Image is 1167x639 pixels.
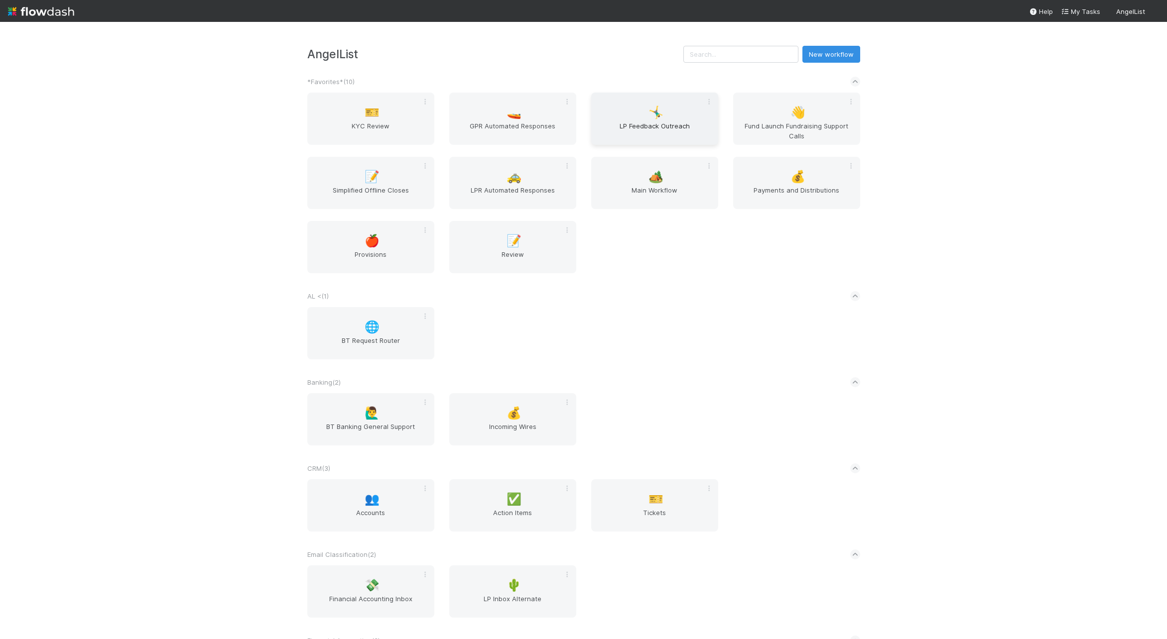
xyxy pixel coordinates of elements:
span: 🍎 [365,234,380,247]
span: Review [453,249,572,269]
a: 👥Accounts [307,479,434,532]
a: 🎫Tickets [591,479,718,532]
button: New workflow [802,46,860,63]
a: 🌐BT Request Router [307,307,434,359]
a: 🏕️Main Workflow [591,157,718,209]
div: Help [1029,6,1053,16]
span: BT Banking General Support [311,422,430,441]
span: KYC Review [311,121,430,141]
a: 👋Fund Launch Fundraising Support Calls [733,93,860,145]
a: 🚤GPR Automated Responses [449,93,576,145]
span: BT Request Router [311,335,430,355]
span: Accounts [311,508,430,528]
span: *Favorites* ( 10 ) [307,78,355,86]
span: LPR Automated Responses [453,185,572,205]
img: avatar_218ae7b5-dcd5-4ccc-b5d5-7cc00ae2934f.png [1149,7,1159,17]
span: 🚤 [507,106,521,119]
a: 📝Review [449,221,576,273]
span: 🌵 [507,579,521,592]
a: 🤸‍♂️LP Feedback Outreach [591,93,718,145]
span: Payments and Distributions [737,185,856,205]
span: 🌐 [365,320,380,333]
a: 🍎Provisions [307,221,434,273]
span: 🎫 [648,493,663,506]
span: AL < ( 1 ) [307,292,329,300]
span: 🙋‍♂️ [365,407,380,420]
img: logo-inverted-e16ddd16eac7371096b0.svg [8,3,74,20]
a: 🎫KYC Review [307,93,434,145]
span: LP Inbox Alternate [453,594,572,614]
span: GPR Automated Responses [453,121,572,141]
span: Incoming Wires [453,422,572,441]
span: CRM ( 3 ) [307,464,330,472]
span: LP Feedback Outreach [595,121,714,141]
a: ✅Action Items [449,479,576,532]
a: My Tasks [1061,6,1100,16]
span: Simplified Offline Closes [311,185,430,205]
a: 🚕LPR Automated Responses [449,157,576,209]
span: 💸 [365,579,380,592]
span: Provisions [311,249,430,269]
span: Action Items [453,508,572,528]
span: My Tasks [1061,7,1100,15]
span: Main Workflow [595,185,714,205]
a: 💸Financial Accounting Inbox [307,565,434,618]
span: ✅ [507,493,521,506]
a: 🌵LP Inbox Alternate [449,565,576,618]
a: 🙋‍♂️BT Banking General Support [307,393,434,445]
span: Email Classification ( 2 ) [307,550,376,558]
a: 💰Incoming Wires [449,393,576,445]
span: 🚕 [507,170,521,183]
span: Tickets [595,508,714,528]
span: 💰 [507,407,521,420]
h3: AngelList [307,47,683,61]
span: 👥 [365,493,380,506]
span: 📝 [507,234,521,247]
span: Financial Accounting Inbox [311,594,430,614]
a: 💰Payments and Distributions [733,157,860,209]
span: 📝 [365,170,380,183]
span: 👋 [790,106,805,119]
span: 💰 [790,170,805,183]
span: Banking ( 2 ) [307,378,341,386]
span: 🤸‍♂️ [648,106,663,119]
input: Search... [683,46,798,63]
span: 🏕️ [648,170,663,183]
span: 🎫 [365,106,380,119]
a: 📝Simplified Offline Closes [307,157,434,209]
span: Fund Launch Fundraising Support Calls [737,121,856,141]
span: AngelList [1116,7,1145,15]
